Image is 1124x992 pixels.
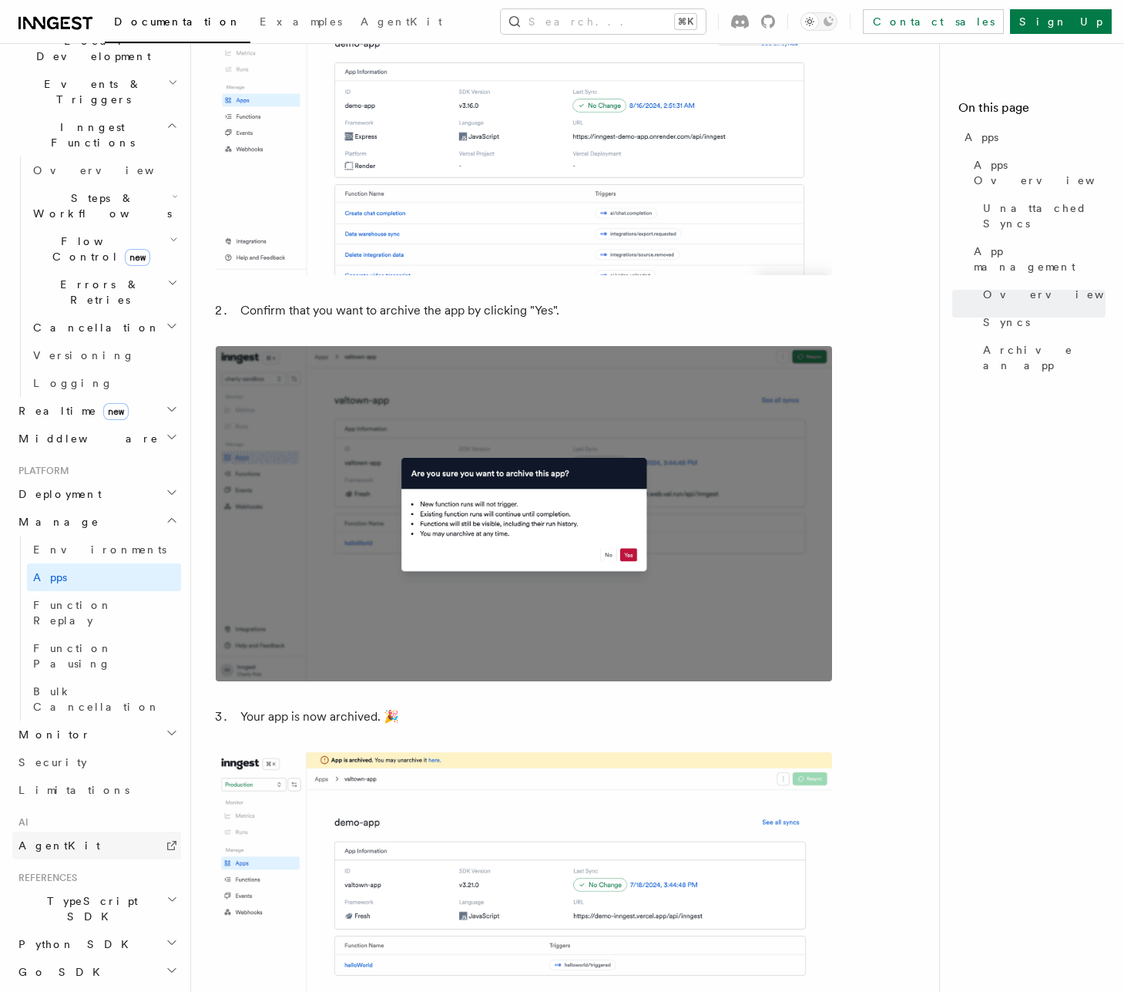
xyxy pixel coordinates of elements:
span: Steps & Workflows [27,190,172,221]
a: Security [12,748,181,776]
a: Sign Up [1010,9,1112,34]
a: Function Pausing [27,634,181,678]
a: App management [968,237,1106,281]
span: Cancellation [27,320,160,335]
button: Flow Controlnew [27,227,181,271]
span: Security [18,756,87,768]
span: Deployment [12,486,102,502]
a: Archive an app [977,336,1106,379]
button: Realtimenew [12,397,181,425]
a: Logging [27,369,181,397]
a: AgentKit [12,832,181,859]
button: Local Development [12,27,181,70]
button: Manage [12,508,181,536]
button: Deployment [12,480,181,508]
button: Errors & Retries [27,271,181,314]
span: Examples [260,15,342,28]
a: Examples [250,5,351,42]
button: Events & Triggers [12,70,181,113]
h4: On this page [958,99,1106,123]
a: Unattached Syncs [977,194,1106,237]
span: References [12,872,77,884]
span: Unattached Syncs [983,200,1106,231]
li: Confirm that you want to archive the app by clicking "Yes". [236,300,832,321]
span: AgentKit [18,839,100,852]
a: Environments [27,536,181,563]
button: Middleware [12,425,181,452]
a: Function Replay [27,591,181,634]
button: Monitor [12,721,181,748]
span: AgentKit [361,15,442,28]
span: Events & Triggers [12,76,168,107]
a: Bulk Cancellation [27,678,181,721]
button: Go SDK [12,958,181,986]
span: Apps [33,571,67,583]
span: new [125,249,150,266]
span: new [103,403,129,420]
span: Documentation [114,15,241,28]
a: Overview [27,156,181,184]
a: Documentation [105,5,250,43]
div: Inngest Functions [12,156,181,397]
span: Overview [33,164,192,177]
span: Middleware [12,431,159,446]
span: Go SDK [12,964,109,980]
span: AI [12,816,29,829]
a: Syncs [977,308,1106,336]
div: Manage [12,536,181,721]
a: Overview [977,281,1106,308]
span: Limitations [18,784,129,796]
span: Manage [12,514,99,530]
span: App management [974,244,1106,274]
span: Inngest Functions [12,119,166,150]
span: Realtime [12,403,129,419]
button: TypeScript SDK [12,887,181,930]
a: AgentKit [351,5,451,42]
span: Platform [12,465,69,477]
span: Flow Control [27,234,169,264]
span: TypeScript SDK [12,893,166,924]
span: Archive an app [983,342,1106,373]
a: Apps [27,563,181,591]
a: Versioning [27,341,181,369]
li: Your app is now archived. 🎉 [236,706,832,728]
button: Inngest Functions [12,113,181,156]
button: Steps & Workflows [27,184,181,227]
img: A confirmation modal will open to confirm the action. Please note that archiving is not an irreve... [216,346,832,681]
a: Limitations [12,776,181,804]
button: Toggle dark mode [800,12,837,31]
span: Environments [33,543,166,556]
a: Apps Overview [968,151,1106,194]
button: Search...⌘K [501,9,706,34]
button: Python SDK [12,930,181,958]
span: Logging [33,377,113,389]
span: Function Pausing [33,642,112,670]
button: Cancellation [27,314,181,341]
span: Local Development [12,33,168,64]
span: Python SDK [12,937,138,952]
span: Function Replay [33,599,112,627]
kbd: ⌘K [675,14,696,29]
span: Errors & Retries [27,277,167,308]
span: Versioning [33,349,135,361]
a: Contact sales [863,9,1004,34]
a: Apps [958,123,1106,151]
span: Syncs [983,314,1030,330]
span: Bulk Cancellation [33,685,160,713]
span: Monitor [12,727,91,742]
span: Apps [965,129,998,145]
